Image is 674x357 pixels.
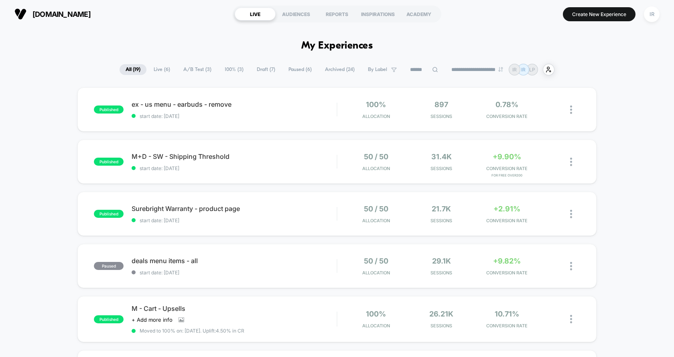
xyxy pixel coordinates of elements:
span: M+D - SW - Shipping Threshold [132,152,337,160]
button: IR [642,6,662,22]
span: +9.82% [493,257,521,265]
img: close [570,105,572,114]
span: Sessions [411,323,472,329]
span: for free over200 [476,173,538,177]
span: CONVERSION RATE [476,114,538,119]
span: 100% [366,100,386,109]
span: start date: [DATE] [132,113,337,119]
span: 26.21k [429,310,453,318]
div: LIVE [235,8,276,20]
span: Allocation [362,323,390,329]
span: Sessions [411,270,472,276]
span: All ( 19 ) [120,64,146,75]
span: Allocation [362,166,390,171]
img: close [570,158,572,166]
span: start date: [DATE] [132,165,337,171]
img: end [498,67,503,72]
div: REPORTS [317,8,357,20]
span: Allocation [362,218,390,223]
span: [DOMAIN_NAME] [32,10,91,18]
span: Archived ( 24 ) [319,64,361,75]
span: paused [94,262,124,270]
span: 50 / 50 [364,152,388,161]
span: M - Cart - Upsells [132,304,337,312]
span: Moved to 100% on: [DATE] . Uplift: 4.50% in CR [140,328,244,334]
h1: My Experiences [301,40,373,52]
span: 50 / 50 [364,205,388,213]
span: start date: [DATE] [132,270,337,276]
span: published [94,158,124,166]
span: published [94,315,124,323]
span: CONVERSION RATE [476,270,538,276]
span: 10.71% [495,310,519,318]
span: Live ( 6 ) [148,64,176,75]
img: close [570,315,572,323]
div: ACADEMY [398,8,439,20]
span: 0.78% [495,100,518,109]
span: By Label [368,67,387,73]
span: 31.4k [431,152,452,161]
span: 100% ( 3 ) [219,64,250,75]
p: LP [529,67,535,73]
span: CONVERSION RATE [476,218,538,223]
span: Sessions [411,114,472,119]
span: +9.90% [493,152,521,161]
span: Sessions [411,166,472,171]
div: AUDIENCES [276,8,317,20]
img: Visually logo [14,8,26,20]
span: published [94,210,124,218]
img: close [570,262,572,270]
span: 897 [434,100,448,109]
div: IR [644,6,660,22]
p: IR [521,67,526,73]
span: A/B Test ( 3 ) [177,64,217,75]
p: IR [512,67,517,73]
span: Paused ( 6 ) [282,64,318,75]
div: INSPIRATIONS [357,8,398,20]
button: Create New Experience [563,7,635,21]
span: CONVERSION RATE [476,166,538,171]
span: deals menu items - all [132,257,337,265]
span: Allocation [362,270,390,276]
span: 21.7k [432,205,451,213]
span: Surebright Warranty - product page [132,205,337,213]
span: published [94,105,124,114]
span: 29.1k [432,257,451,265]
span: 100% [366,310,386,318]
span: +2.91% [493,205,520,213]
span: Sessions [411,218,472,223]
span: 50 / 50 [364,257,388,265]
button: [DOMAIN_NAME] [12,8,93,20]
span: + Add more info [132,316,173,323]
span: Draft ( 7 ) [251,64,281,75]
span: CONVERSION RATE [476,323,538,329]
span: Allocation [362,114,390,119]
span: ex - us menu - earbuds - remove [132,100,337,108]
img: close [570,210,572,218]
span: start date: [DATE] [132,217,337,223]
